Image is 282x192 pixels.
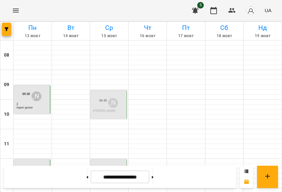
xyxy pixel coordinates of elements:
h6: Вт [53,23,89,33]
p: парні уроки [16,106,33,109]
h6: 13 жовт [14,33,51,39]
button: Menu [8,3,24,18]
label: 09:45 [99,98,107,103]
h6: 15 жовт [91,33,127,39]
h6: 09 [4,81,9,88]
div: Канавченко Валерія Юріївна [32,91,41,101]
h6: 16 жовт [129,33,166,39]
h6: 18 жовт [206,33,243,39]
h6: Нд [245,23,281,33]
h6: Ср [91,23,127,33]
img: avatar_s.png [246,6,255,15]
h6: 17 жовт [168,33,204,39]
h6: Пт [168,23,204,33]
span: 5 [197,2,204,9]
span: [PERSON_NAME] [93,109,115,112]
h6: 11 [4,140,9,148]
h6: 14 жовт [53,33,89,39]
h6: Пн [14,23,51,33]
button: UA [262,4,274,16]
h6: 19 жовт [245,33,281,39]
h6: Чт [129,23,166,33]
p: 2 [16,103,49,106]
div: Канавченко Валерія Юріївна [108,98,118,108]
span: UA [265,7,271,14]
label: 09:30 [22,92,30,96]
h6: 08 [4,52,9,59]
h6: Сб [206,23,243,33]
h6: 10 [4,111,9,118]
